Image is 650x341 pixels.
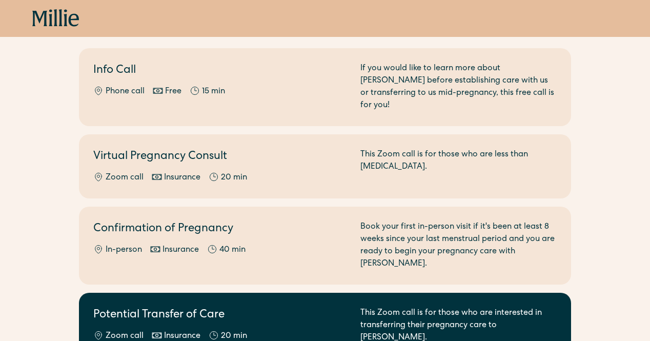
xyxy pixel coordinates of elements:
div: This Zoom call is for those who are less than [MEDICAL_DATA]. [360,149,557,184]
div: Book your first in-person visit if it's been at least 8 weeks since your last menstrual period an... [360,221,557,270]
div: 20 min [221,172,247,184]
a: Virtual Pregnancy ConsultZoom callInsurance20 minThis Zoom call is for those who are less than [M... [79,134,571,198]
div: Phone call [106,86,145,98]
h2: Virtual Pregnancy Consult [93,149,348,166]
h2: Potential Transfer of Care [93,307,348,324]
a: Info CallPhone callFree15 minIf you would like to learn more about [PERSON_NAME] before establish... [79,48,571,126]
div: Free [165,86,181,98]
h2: Confirmation of Pregnancy [93,221,348,238]
div: Zoom call [106,172,144,184]
div: 15 min [202,86,225,98]
div: 40 min [219,244,246,256]
div: Insurance [164,172,200,184]
div: In-person [106,244,142,256]
h2: Info Call [93,63,348,79]
div: Insurance [162,244,199,256]
a: Confirmation of PregnancyIn-personInsurance40 minBook your first in-person visit if it's been at ... [79,207,571,285]
div: If you would like to learn more about [PERSON_NAME] before establishing care with us or transferr... [360,63,557,112]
